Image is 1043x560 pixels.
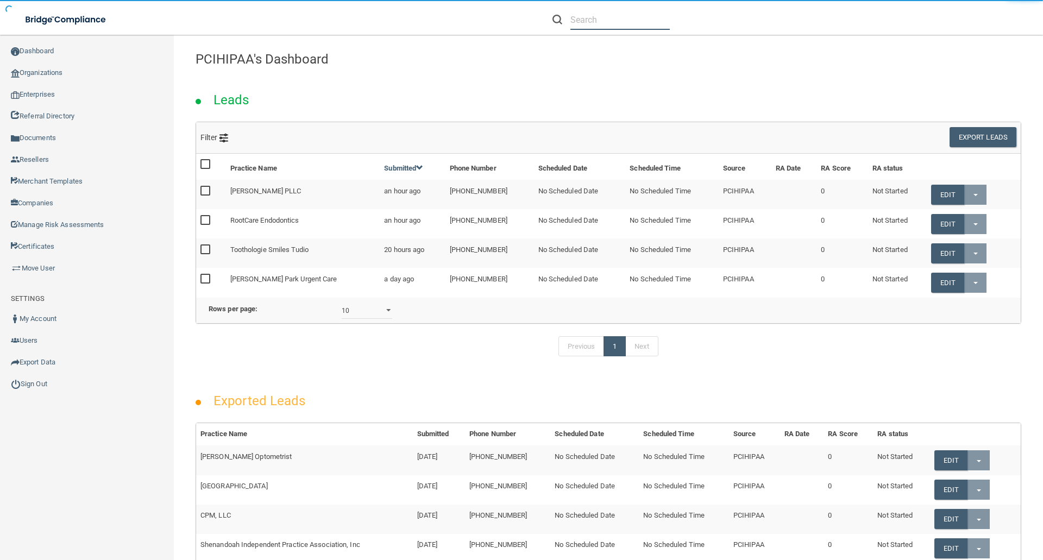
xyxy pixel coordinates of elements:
td: 0 [824,445,873,475]
td: 0 [824,475,873,505]
td: Not Started [873,475,929,505]
td: PCIHIPAA [719,268,771,297]
a: Edit [931,214,964,234]
a: Edit [931,243,964,263]
a: Edit [934,509,967,529]
th: Source [729,423,780,445]
img: ic_power_dark.7ecde6b1.png [11,379,21,389]
span: Filter [200,133,228,142]
input: Search [570,10,670,30]
td: [PERSON_NAME] PLLC [226,180,380,209]
td: Not Started [873,445,929,475]
td: 20 hours ago [380,238,445,268]
td: PCIHIPAA [729,445,780,475]
img: bridge_compliance_login_screen.278c3ca4.svg [16,9,116,31]
a: 1 [604,336,626,357]
td: [DATE] [413,505,465,534]
td: Not Started [868,209,927,238]
td: No Scheduled Time [639,475,729,505]
th: Practice Name [196,423,413,445]
th: Scheduled Date [534,154,626,180]
td: an hour ago [380,180,445,209]
td: No Scheduled Date [534,180,626,209]
img: icon-export.b9366987.png [11,358,20,367]
td: CPM, LLC [196,505,413,534]
td: 0 [816,209,868,238]
h4: PCIHIPAA's Dashboard [196,52,1021,66]
button: Export Leads [950,127,1016,147]
td: No Scheduled Date [550,505,639,534]
td: Not Started [873,505,929,534]
td: No Scheduled Date [550,445,639,475]
td: No Scheduled Time [625,268,718,297]
td: [DATE] [413,445,465,475]
td: No Scheduled Date [550,475,639,505]
td: an hour ago [380,209,445,238]
a: Edit [931,185,964,205]
img: ic-search.3b580494.png [552,15,562,24]
td: [PHONE_NUMBER] [445,268,534,297]
a: Edit [934,480,967,500]
a: Submitted [384,164,423,172]
th: Practice Name [226,154,380,180]
label: SETTINGS [11,292,45,305]
td: Not Started [868,268,927,297]
th: RA Score [816,154,868,180]
td: [DATE] [413,475,465,505]
td: PCIHIPAA [719,238,771,268]
td: PCIHIPAA [729,505,780,534]
td: [PHONE_NUMBER] [445,209,534,238]
img: icon-documents.8dae5593.png [11,134,20,143]
a: Edit [934,538,967,558]
td: 0 [816,180,868,209]
a: Edit [934,450,967,470]
th: Scheduled Time [625,154,718,180]
td: 0 [816,238,868,268]
td: PCIHIPAA [719,180,771,209]
th: Scheduled Time [639,423,729,445]
td: RootCare Endodontics [226,209,380,238]
td: No Scheduled Time [625,238,718,268]
td: PCIHIPAA [729,475,780,505]
td: [PHONE_NUMBER] [465,475,550,505]
a: Previous [558,336,604,357]
td: [PHONE_NUMBER] [465,445,550,475]
td: Not Started [868,180,927,209]
h2: Exported Leads [203,386,316,416]
td: 0 [816,268,868,297]
td: No Scheduled Time [625,180,718,209]
td: [PHONE_NUMBER] [445,238,534,268]
td: No Scheduled Date [534,238,626,268]
td: [PHONE_NUMBER] [445,180,534,209]
td: No Scheduled Time [625,209,718,238]
td: PCIHIPAA [719,209,771,238]
td: No Scheduled Time [639,445,729,475]
th: RA status [868,154,927,180]
img: ic_reseller.de258add.png [11,155,20,164]
td: [PHONE_NUMBER] [465,505,550,534]
th: RA Score [824,423,873,445]
img: ic_user_dark.df1a06c3.png [11,314,20,323]
td: [PERSON_NAME] Optometrist [196,445,413,475]
td: Toothologie Smiles Tudio [226,238,380,268]
b: Rows per page: [209,305,257,313]
a: Edit [931,273,964,293]
td: a day ago [380,268,445,297]
td: [PERSON_NAME] Park Urgent Care [226,268,380,297]
td: Not Started [868,238,927,268]
th: RA Date [771,154,817,180]
th: Phone Number [465,423,550,445]
td: 0 [824,505,873,534]
th: Submitted [413,423,465,445]
img: ic_dashboard_dark.d01f4a41.png [11,47,20,56]
td: No Scheduled Date [534,268,626,297]
td: No Scheduled Time [639,505,729,534]
img: icon-filter@2x.21656d0b.png [219,134,228,142]
th: Scheduled Date [550,423,639,445]
img: organization-icon.f8decf85.png [11,69,20,78]
td: No Scheduled Date [534,209,626,238]
img: icon-users.e205127d.png [11,336,20,345]
th: Phone Number [445,154,534,180]
h2: Leads [203,85,260,115]
img: briefcase.64adab9b.png [11,263,22,274]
